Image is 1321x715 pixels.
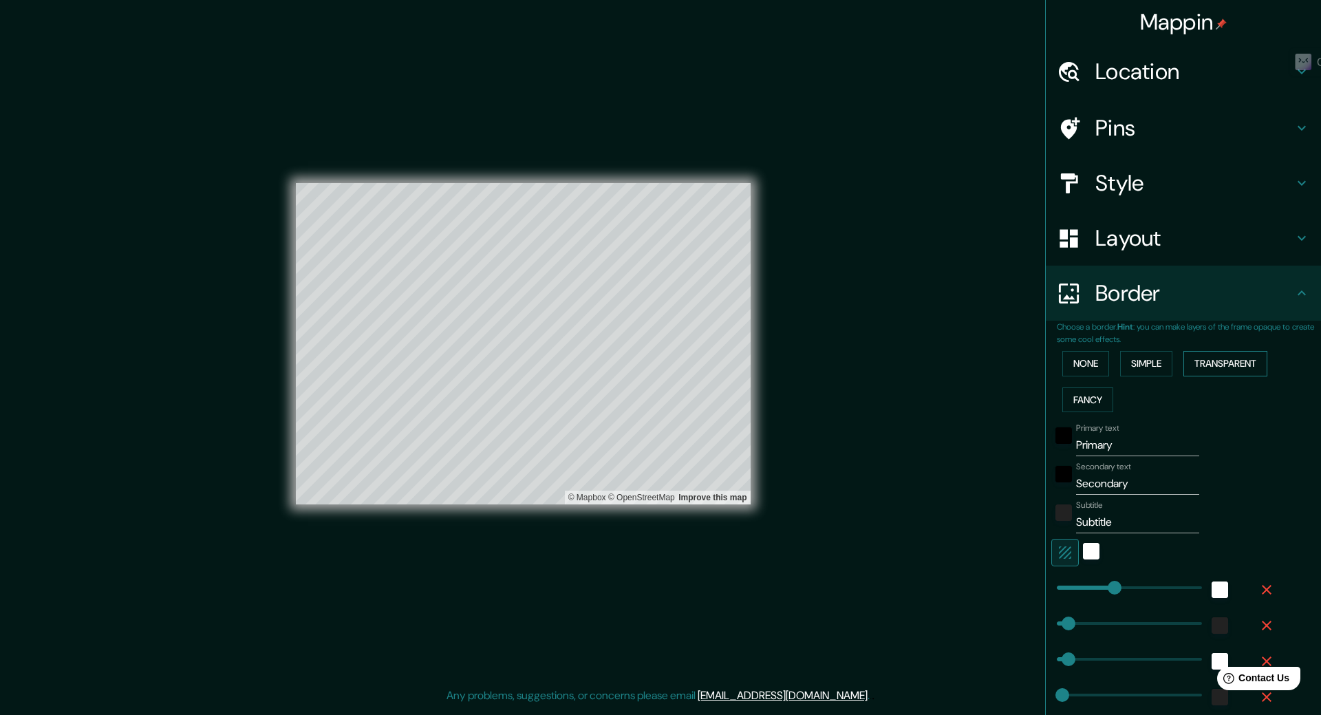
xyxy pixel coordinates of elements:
button: None [1062,351,1109,376]
h4: Layout [1095,224,1293,252]
button: Simple [1120,351,1172,376]
a: OpenStreetMap [608,493,675,502]
p: Any problems, suggestions, or concerns please email . [447,687,870,704]
div: . [870,687,872,704]
h4: Mappin [1140,8,1227,36]
b: Hint [1117,321,1133,332]
label: Subtitle [1076,500,1103,511]
a: Mapbox [568,493,606,502]
label: Primary text [1076,423,1119,434]
a: Map feedback [678,493,747,502]
iframe: Help widget launcher [1199,661,1306,700]
button: Fancy [1062,387,1113,413]
img: pin-icon.png [1216,19,1227,30]
button: white [1083,543,1099,559]
h4: Location [1095,58,1293,85]
a: [EMAIL_ADDRESS][DOMAIN_NAME] [698,688,868,703]
div: Border [1046,266,1321,321]
h4: Pins [1095,114,1293,142]
div: Style [1046,156,1321,211]
div: Pins [1046,100,1321,156]
h4: Style [1095,169,1293,197]
div: . [872,687,874,704]
button: black [1055,466,1072,482]
button: color-222222 [1212,617,1228,634]
button: white [1212,581,1228,598]
button: white [1212,653,1228,670]
div: Layout [1046,211,1321,266]
label: Secondary text [1076,461,1131,473]
div: Location [1046,44,1321,99]
h4: Border [1095,279,1293,307]
button: black [1055,427,1072,444]
p: Choose a border. : you can make layers of the frame opaque to create some cool effects. [1057,321,1321,345]
button: Transparent [1183,351,1267,376]
button: color-222222 [1055,504,1072,521]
